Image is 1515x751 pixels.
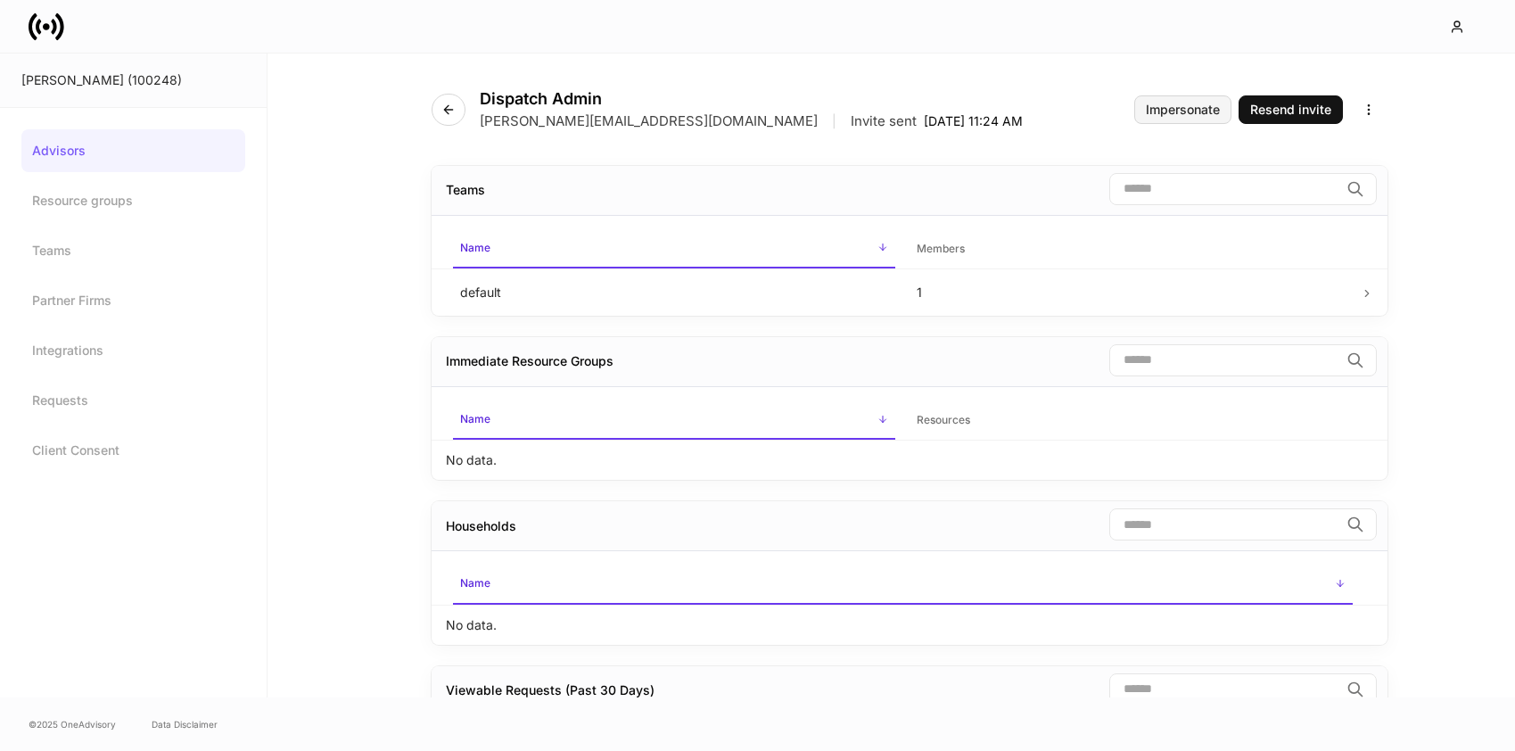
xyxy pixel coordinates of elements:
span: Members [910,231,1353,268]
a: Requests [21,379,245,422]
span: Name [453,565,1353,604]
a: Teams [21,229,245,272]
h6: Name [460,574,490,591]
div: [PERSON_NAME] (100248) [21,71,245,89]
td: default [446,268,903,316]
h6: Name [460,410,490,427]
div: Viewable Requests (Past 30 Days) [446,681,655,699]
div: Immediate Resource Groups [446,352,613,370]
h6: Members [917,240,965,257]
h6: Name [460,239,490,256]
h6: Resources [917,411,970,428]
div: Resend invite [1250,103,1331,116]
span: © 2025 OneAdvisory [29,717,116,731]
a: Advisors [21,129,245,172]
span: Name [453,401,896,440]
button: Impersonate [1134,95,1231,124]
a: Resource groups [21,179,245,222]
a: Partner Firms [21,279,245,322]
p: No data. [446,616,497,634]
span: Resources [910,402,1353,439]
p: | [832,112,836,130]
p: No data. [446,451,497,469]
button: Resend invite [1239,95,1343,124]
div: Impersonate [1146,103,1220,116]
td: 1 [902,268,1360,316]
p: Invite sent [851,112,917,130]
a: Integrations [21,329,245,372]
a: Client Consent [21,429,245,472]
span: Name [453,230,896,268]
div: Teams [446,181,485,199]
a: Data Disclaimer [152,717,218,731]
p: [DATE] 11:24 AM [924,112,1023,130]
h4: Dispatch Admin [480,89,1023,109]
p: [PERSON_NAME][EMAIL_ADDRESS][DOMAIN_NAME] [480,112,818,130]
div: Households [446,517,516,535]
